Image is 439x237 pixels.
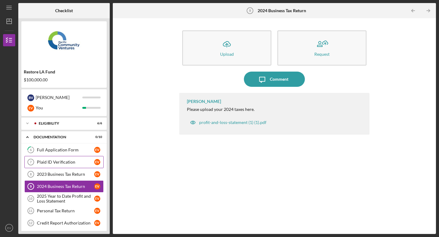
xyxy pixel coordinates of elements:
tspan: 9 [30,185,32,188]
div: $100,000.00 [24,77,104,82]
div: [PERSON_NAME] [36,92,82,103]
button: EV [3,222,15,234]
tspan: 11 [29,209,32,213]
div: E V [94,159,100,165]
div: E V [94,183,100,189]
div: 2025 Year to Date Profit and Loss Statement [37,194,94,203]
button: Comment [244,72,305,87]
img: Product logo [21,24,107,61]
div: E V [94,171,100,177]
button: profit-and-loss-statement (1) (1).pdf [187,116,269,129]
a: 82023 Business Tax ReturnEV [24,168,104,180]
a: 7Plaid ID VerificationEV [24,156,104,168]
div: 0 / 10 [91,135,102,139]
div: Documentation [34,135,87,139]
div: Comment [270,72,288,87]
a: 6Full Application FormEV [24,144,104,156]
a: 92024 Business Tax ReturnEV [24,180,104,193]
button: Upload [182,30,271,65]
div: E V [94,220,100,226]
b: Checklist [55,8,73,13]
div: Upload [220,52,234,56]
div: [PERSON_NAME] [187,99,221,104]
div: profit-and-loss-statement (1) (1).pdf [199,120,266,125]
div: Personal Tax Return [37,208,94,213]
div: Full Application Form [37,147,94,152]
div: B V [27,94,34,101]
a: 102025 Year to Date Profit and Loss StatementEV [24,193,104,205]
div: Plaid ID Verification [37,160,94,164]
button: Request [277,30,366,65]
a: 11Personal Tax ReturnEV [24,205,104,217]
tspan: 12 [29,221,32,225]
div: E V [94,196,100,202]
div: 6 / 6 [91,122,102,125]
div: You [36,103,82,113]
tspan: 8 [30,172,32,176]
div: 2024 Business Tax Return [37,184,94,189]
tspan: 9 [249,9,251,12]
div: E V [94,208,100,214]
div: Restore LA Fund [24,69,104,74]
div: E V [27,105,34,111]
div: Request [314,52,330,56]
b: 2024 Business Tax Return [258,8,306,13]
div: Credit Report Authorization [37,221,94,225]
div: Please upload your 2024 taxes here. [187,107,255,112]
tspan: 6 [30,148,32,152]
text: EV [7,226,11,230]
div: E V [94,147,100,153]
div: Eligibility [39,122,87,125]
a: 12Credit Report AuthorizationEV [24,217,104,229]
tspan: 10 [29,197,32,200]
tspan: 7 [30,160,32,164]
div: 2023 Business Tax Return [37,172,94,177]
